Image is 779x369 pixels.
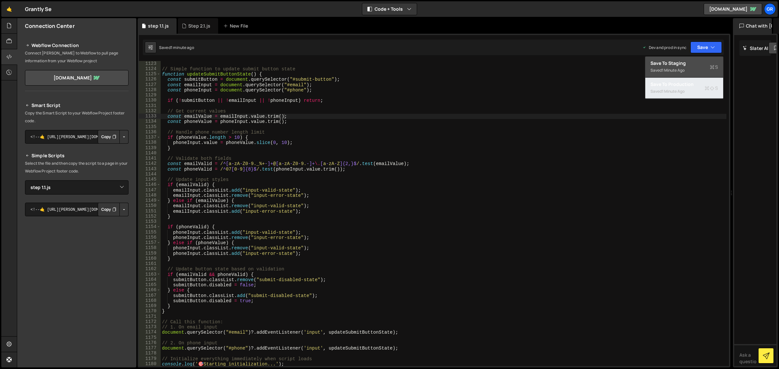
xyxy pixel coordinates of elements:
div: Saved [650,66,718,74]
div: 1159 [139,251,161,256]
button: Save [690,42,722,53]
div: 1170 [139,308,161,314]
div: 1126 [139,77,161,82]
div: 1157 [139,240,161,245]
h2: Smart Script [25,101,129,109]
div: 1132 [139,108,161,113]
div: 1144 [139,172,161,177]
div: 1127 [139,82,161,87]
div: 1136 [139,129,161,135]
div: 1173 [139,324,161,329]
div: 1172 [139,319,161,324]
iframe: YouTube video player [25,227,129,285]
div: 1 minute ago [662,89,685,94]
button: Save to ProductionS Saved1 minute ago [645,78,723,99]
a: [DOMAIN_NAME] [704,3,762,15]
p: Select the file and then copy the script to a page in your Webflow Project footer code. [25,160,129,175]
div: 1141 [139,156,161,161]
div: 1177 [139,345,161,351]
div: Step 2.1.js [188,23,210,29]
div: 1162 [139,266,161,271]
div: Save to Production [650,81,718,88]
div: 1165 [139,282,161,287]
button: Code + Tools [362,3,417,15]
div: 1175 [139,335,161,340]
div: 1 minute ago [171,45,194,50]
textarea: <!--🤙 [URL][PERSON_NAME][DOMAIN_NAME]> <script>document.addEventListener("DOMContentLoaded", func... [25,130,129,144]
div: 1142 [139,161,161,166]
a: Gr [764,3,776,15]
div: 1155 [139,230,161,235]
div: 1125 [139,71,161,77]
textarea: <!--🤙 [URL][PERSON_NAME][DOMAIN_NAME]> <script>document.addEventListener("DOMContentLoaded", func... [25,203,129,216]
h2: Slater AI [743,45,769,51]
div: 1154 [139,224,161,229]
div: 1140 [139,150,161,156]
div: 1123 [139,61,161,66]
button: Copy [98,203,120,216]
div: 1129 [139,92,161,98]
div: 1163 [139,272,161,277]
div: 1 minute ago [662,67,685,73]
div: 1137 [139,135,161,140]
div: 1149 [139,198,161,203]
p: Connect [PERSON_NAME] to Webflow to pull page information from your Webflow project [25,49,129,65]
div: Dev and prod in sync [642,45,686,50]
div: 1179 [139,356,161,361]
div: 1152 [139,214,161,219]
div: 1156 [139,235,161,240]
a: [DOMAIN_NAME] [25,70,129,86]
div: 1180 [139,361,161,366]
div: 1124 [139,66,161,71]
div: New File [223,23,251,29]
div: 1130 [139,98,161,103]
div: 1128 [139,87,161,92]
div: 1146 [139,182,161,187]
div: Saved [650,88,718,95]
div: 1171 [139,314,161,319]
div: Button group with nested dropdown [98,203,129,216]
div: 1161 [139,261,161,266]
p: Copy the Smart Script to your Webflow Project footer code. [25,109,129,125]
div: 1131 [139,103,161,108]
div: 1178 [139,351,161,356]
div: Chat with [PERSON_NAME] [733,18,772,34]
div: Saved [159,45,194,50]
div: 1150 [139,203,161,208]
button: Save to StagingS Saved1 minute ago [645,57,723,78]
div: 1148 [139,193,161,198]
div: 1169 [139,303,161,308]
div: 1166 [139,287,161,292]
div: Button group with nested dropdown [98,130,129,144]
div: 1164 [139,277,161,282]
span: S [705,85,718,91]
button: Copy [98,130,120,144]
div: 1147 [139,187,161,193]
div: 1151 [139,208,161,214]
iframe: YouTube video player [25,290,129,348]
span: S [710,64,718,70]
h2: Simple Scripts [25,152,129,160]
h2: Connection Center [25,22,75,30]
a: 🤙 [1,1,17,17]
div: 1138 [139,140,161,145]
div: 1176 [139,340,161,345]
div: 1139 [139,145,161,150]
div: 1133 [139,113,161,119]
div: Save to Staging [650,60,718,66]
div: 1160 [139,256,161,261]
div: 1145 [139,177,161,182]
div: 1158 [139,245,161,250]
div: step 1.1.js [148,23,169,29]
div: 1168 [139,298,161,303]
div: 1143 [139,166,161,172]
div: Grantly Se [25,5,52,13]
div: 1134 [139,119,161,124]
div: 1167 [139,293,161,298]
div: 1174 [139,329,161,335]
div: 1153 [139,219,161,224]
div: 1135 [139,124,161,129]
h2: Webflow Connection [25,42,129,49]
